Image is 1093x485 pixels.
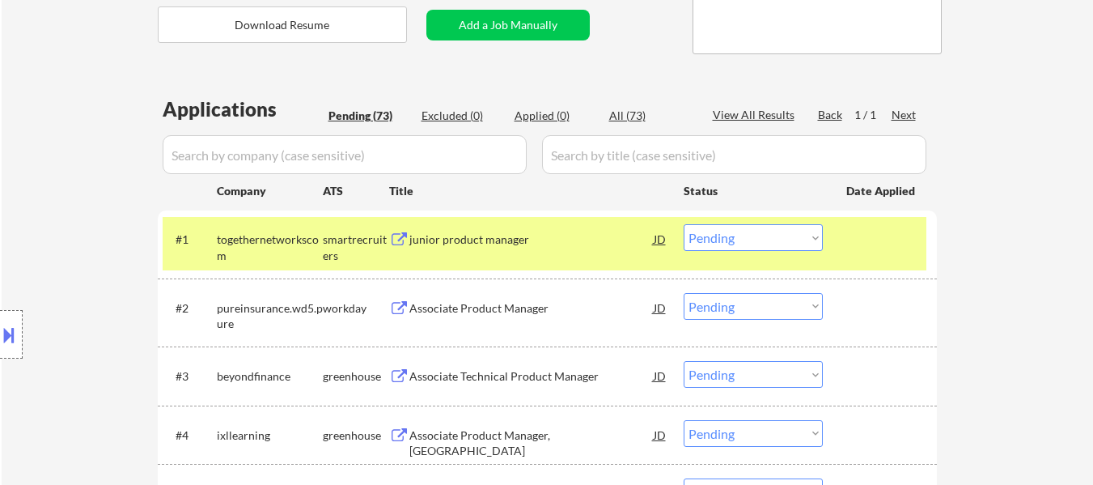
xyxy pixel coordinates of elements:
input: Search by company (case sensitive) [163,135,527,174]
div: Associate Product Manager, [GEOGRAPHIC_DATA] [409,428,654,459]
div: Associate Technical Product Manager [409,368,654,385]
div: Back [818,107,844,123]
div: Status [684,176,823,205]
div: JD [652,420,668,449]
div: View All Results [713,107,799,123]
div: JD [652,293,668,322]
div: Title [389,183,668,199]
div: greenhouse [323,428,389,444]
div: Applied (0) [515,108,595,124]
input: Search by title (case sensitive) [542,135,926,174]
div: smartrecruiters [323,232,389,263]
button: Download Resume [158,6,407,43]
div: junior product manager [409,232,654,248]
div: Associate Product Manager [409,300,654,317]
div: greenhouse [323,368,389,385]
button: Add a Job Manually [426,10,590,40]
div: Pending (73) [328,108,409,124]
div: workday [323,300,389,317]
div: 1 / 1 [854,107,892,123]
div: Date Applied [846,183,917,199]
div: Next [892,107,917,123]
div: All (73) [609,108,690,124]
div: JD [652,224,668,253]
div: Excluded (0) [422,108,502,124]
div: JD [652,361,668,390]
div: ATS [323,183,389,199]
